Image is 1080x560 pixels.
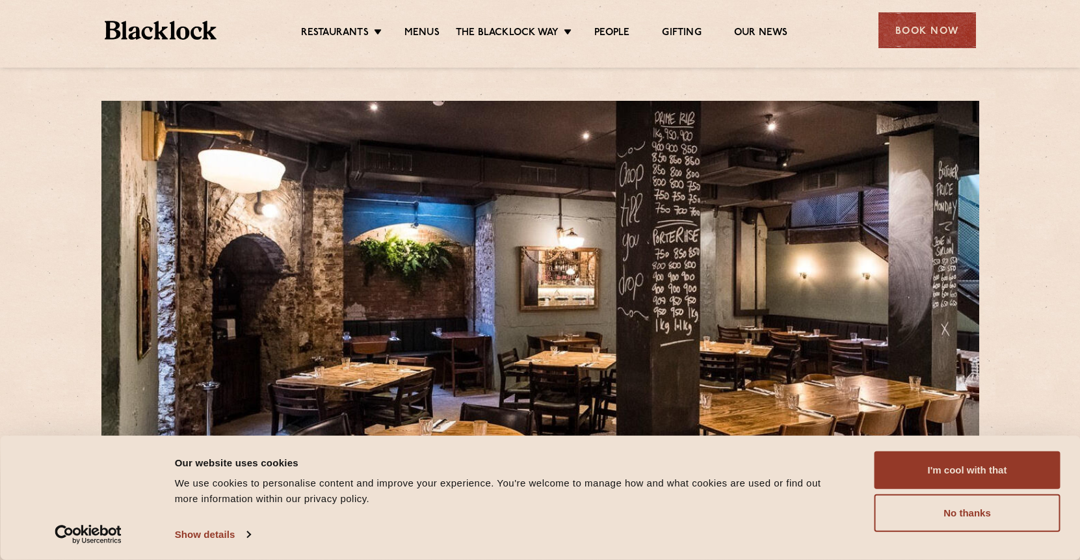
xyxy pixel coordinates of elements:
[662,27,701,41] a: Gifting
[175,475,845,507] div: We use cookies to personalise content and improve your experience. You're welcome to manage how a...
[31,525,145,544] a: Usercentrics Cookiebot - opens in a new window
[594,27,629,41] a: People
[734,27,788,41] a: Our News
[105,21,217,40] img: BL_Textured_Logo-footer-cropped.svg
[456,27,559,41] a: The Blacklock Way
[301,27,369,41] a: Restaurants
[175,525,250,544] a: Show details
[404,27,440,41] a: Menus
[175,455,845,470] div: Our website uses cookies
[878,12,976,48] div: Book Now
[875,451,1060,489] button: I'm cool with that
[875,494,1060,532] button: No thanks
